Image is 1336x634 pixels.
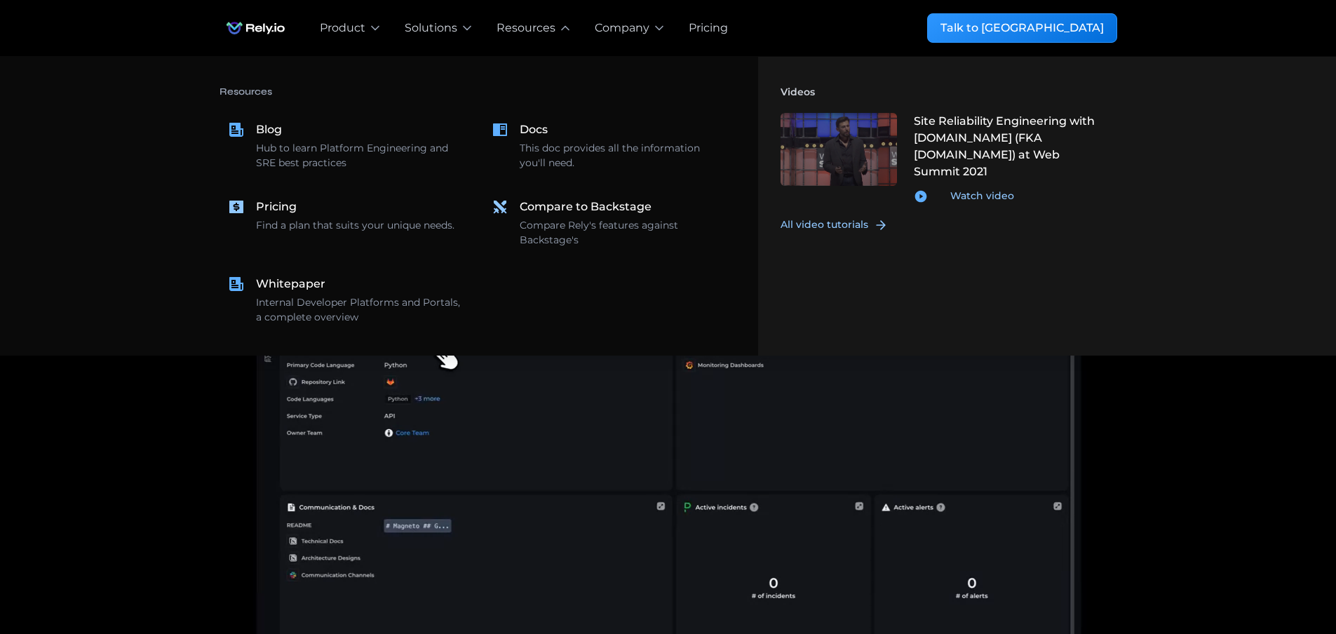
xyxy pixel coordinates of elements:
[927,13,1117,43] a: Talk to [GEOGRAPHIC_DATA]
[220,79,736,104] h4: Resources
[256,141,464,170] div: Hub to learn Platform Engineering and SRE best practices
[781,79,1117,104] h4: Videos
[483,113,736,179] a: DocsThis doc provides all the information you'll need.
[940,20,1104,36] div: Talk to [GEOGRAPHIC_DATA]
[320,20,365,36] div: Product
[781,217,905,232] a: All video tutorials
[914,113,1109,180] div: Site Reliability Engineering with [DOMAIN_NAME] (FKA [DOMAIN_NAME]) at Web Summit 2021
[220,267,472,333] a: WhitepaperInternal Developer Platforms and Portals, a complete overview
[595,20,649,36] div: Company
[1243,541,1316,614] iframe: Chatbot
[256,218,454,233] div: Find a plan that suits your unique needs.
[497,20,555,36] div: Resources
[781,217,868,232] div: All video tutorials
[220,190,472,256] a: PricingFind a plan that suits your unique needs.
[256,276,325,292] div: Whitepaper
[689,20,728,36] a: Pricing
[220,113,472,179] a: BlogHub to learn Platform Engineering and SRE best practices
[520,198,652,215] div: Compare to Backstage
[520,121,548,138] div: Docs
[520,141,727,170] div: This doc provides all the information you'll need.
[256,198,297,215] div: Pricing
[520,218,727,248] div: Compare Rely's features against Backstage's
[256,121,282,138] div: Blog
[256,295,464,325] div: Internal Developer Platforms and Portals, a complete overview
[483,190,736,256] a: Compare to BackstageCompare Rely's features against Backstage's
[772,104,1117,212] a: Site Reliability Engineering with [DOMAIN_NAME] (FKA [DOMAIN_NAME]) at Web Summit 2021Watch video
[220,14,292,42] a: home
[405,20,457,36] div: Solutions
[220,14,292,42] img: Rely.io logo
[950,189,1014,203] div: Watch video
